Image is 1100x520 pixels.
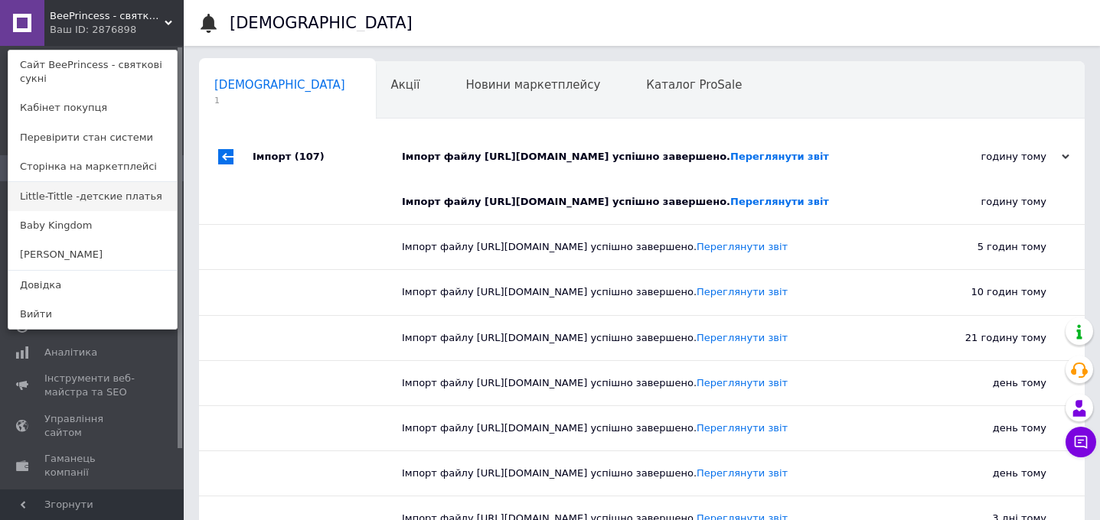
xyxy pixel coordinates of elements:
a: Вийти [8,300,177,329]
div: день тому [893,451,1085,496]
div: Імпорт файлу [URL][DOMAIN_NAME] успішно завершено. [402,466,893,480]
a: Сайт BeePrincess - святкові сукні [8,50,177,93]
a: Переглянути звіт [697,377,788,388]
span: (107) [295,151,325,162]
span: [DEMOGRAPHIC_DATA] [214,78,345,92]
span: Гаманець компанії [44,452,142,479]
a: Сторінка на маркетплейсі [8,152,177,181]
span: Каталог ProSale [646,78,742,92]
div: Імпорт файлу [URL][DOMAIN_NAME] успішно завершено. [402,421,893,435]
a: Переглянути звіт [697,467,788,479]
div: Імпорт файлу [URL][DOMAIN_NAME] успішно завершено. [402,195,893,209]
a: Переглянути звіт [697,422,788,434]
div: годину тому [916,150,1069,164]
div: Імпорт файлу [URL][DOMAIN_NAME] успішно завершено. [402,376,893,390]
a: Переглянути звіт [730,196,829,207]
a: Little-Tittle -детские платья [8,182,177,211]
a: Переглянути звіт [697,241,788,252]
div: Імпорт файлу [URL][DOMAIN_NAME] успішно завершено. [402,331,893,345]
div: 10 годин тому [893,270,1085,314]
div: годину тому [893,180,1085,224]
div: Імпорт файлу [URL][DOMAIN_NAME] успішно завершено. [402,150,916,164]
span: BeePrincess - святкові сукні [50,9,165,23]
button: Чат з покупцем [1066,427,1096,457]
a: Переглянути звіт [697,286,788,297]
a: Baby Kingdom [8,211,177,240]
span: Новини маркетплейсу [465,78,600,92]
div: 21 годину тому [893,316,1085,360]
span: Акції [391,78,420,92]
div: день тому [893,406,1085,450]
span: Аналітика [44,346,97,359]
a: Довідка [8,271,177,300]
span: Управління сайтом [44,412,142,440]
div: Імпорт файлу [URL][DOMAIN_NAME] успішно завершено. [402,240,893,254]
span: 1 [214,95,345,106]
a: Перевірити стан системи [8,123,177,152]
div: день тому [893,361,1085,405]
div: Імпорт [253,134,402,180]
div: Ваш ID: 2876898 [50,23,114,37]
a: Переглянути звіт [697,332,788,343]
h1: [DEMOGRAPHIC_DATA] [230,14,413,32]
a: Переглянути звіт [730,151,829,162]
a: [PERSON_NAME] [8,240,177,269]
span: Інструменти веб-майстра та SEO [44,372,142,399]
a: Кабінет покупця [8,93,177,122]
div: 5 годин тому [893,225,1085,269]
div: Імпорт файлу [URL][DOMAIN_NAME] успішно завершено. [402,285,893,299]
